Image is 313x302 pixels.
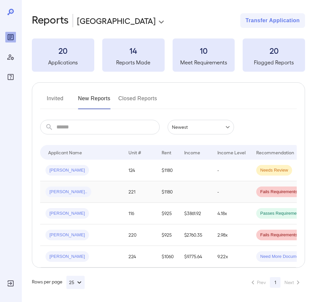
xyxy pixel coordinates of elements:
[32,45,94,56] h3: 20
[256,189,301,195] span: Fails Requirements
[256,254,309,260] span: Need More Documents
[212,160,251,181] td: -
[240,13,305,28] button: Transfer Application
[48,148,82,156] div: Applicant Name
[40,93,70,109] button: Invited
[173,45,235,56] h3: 10
[243,58,305,66] h5: Flagged Reports
[123,246,156,267] td: 224
[256,210,306,217] span: Passes Requirements
[66,276,85,289] button: 25
[217,148,246,156] div: Income Level
[246,277,305,288] nav: pagination navigation
[156,224,179,246] td: $925
[45,189,91,195] span: [PERSON_NAME]..
[123,181,156,203] td: 221
[123,203,156,224] td: 116
[123,224,156,246] td: 220
[32,58,94,66] h5: Applications
[212,181,251,203] td: -
[256,167,292,174] span: Needs Review
[212,203,251,224] td: 4.18x
[5,72,16,82] div: FAQ
[32,276,85,289] div: Rows per page
[270,277,280,288] button: page 1
[77,15,156,26] p: [GEOGRAPHIC_DATA]
[243,45,305,56] h3: 20
[156,203,179,224] td: $925
[179,224,212,246] td: $2760.35
[212,246,251,267] td: 9.22x
[102,58,165,66] h5: Reports Made
[45,254,89,260] span: [PERSON_NAME]
[45,167,89,174] span: [PERSON_NAME]
[5,278,16,289] div: Log Out
[184,148,200,156] div: Income
[168,120,234,134] div: Newest
[156,246,179,267] td: $1060
[118,93,157,109] button: Closed Reports
[128,148,141,156] div: Unit #
[32,38,305,72] summary: 20Applications14Reports Made10Meet Requirements20Flagged Reports
[156,181,179,203] td: $1180
[123,160,156,181] td: 124
[45,232,89,238] span: [PERSON_NAME]
[5,52,16,62] div: Manage Users
[256,148,294,156] div: Recommendation
[256,232,301,238] span: Fails Requirements
[162,148,172,156] div: Rent
[212,224,251,246] td: 2.98x
[32,13,69,28] h2: Reports
[78,93,111,109] button: New Reports
[102,45,165,56] h3: 14
[173,58,235,66] h5: Meet Requirements
[156,160,179,181] td: $1180
[179,203,212,224] td: $3861.92
[5,32,16,42] div: Reports
[179,246,212,267] td: $9775.64
[45,210,89,217] span: [PERSON_NAME]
